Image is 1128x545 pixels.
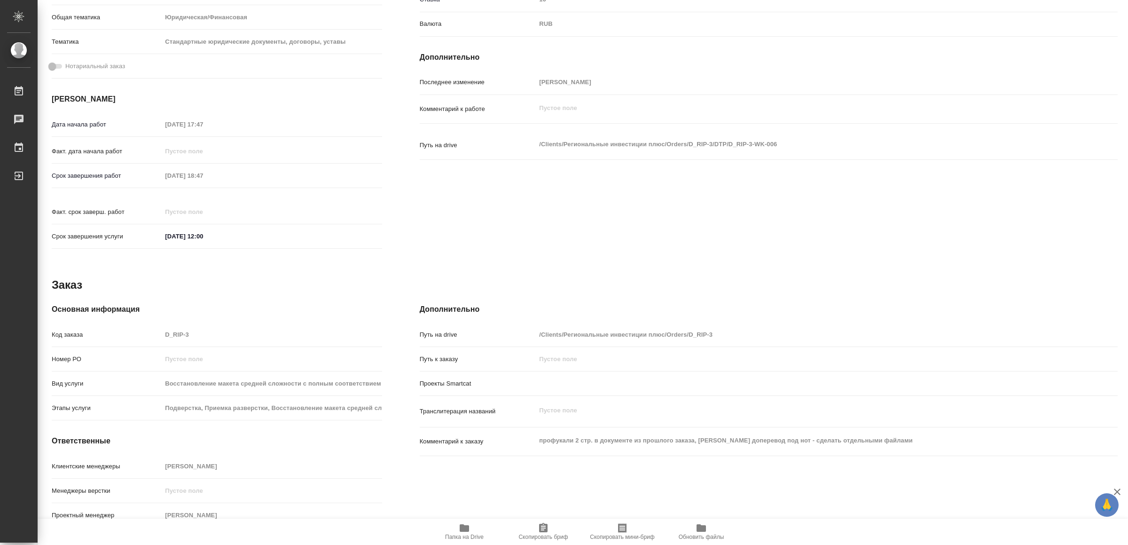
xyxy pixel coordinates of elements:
textarea: профукали 2 стр. в документе из прошлого заказа, [PERSON_NAME] доперевод под нот - сделать отдель... [536,433,1059,449]
input: Пустое поле [162,205,244,219]
input: Пустое поле [162,352,382,366]
input: Пустое поле [536,352,1059,366]
span: 🙏 [1099,495,1115,515]
span: Скопировать бриф [518,534,568,540]
p: Путь к заказу [420,355,536,364]
input: Пустое поле [536,328,1059,341]
h2: Заказ [52,277,82,292]
button: 🙏 [1095,493,1119,517]
textarea: /Clients/Региональные инвестиции плюс/Orders/D_RIP-3/DTP/D_RIP-3-WK-006 [536,136,1059,152]
input: Пустое поле [162,169,244,182]
span: Скопировать мини-бриф [590,534,654,540]
input: Пустое поле [162,459,382,473]
button: Скопировать мини-бриф [583,519,662,545]
p: Путь на drive [420,141,536,150]
p: Срок завершения услуги [52,232,162,241]
p: Менеджеры верстки [52,486,162,496]
p: Срок завершения работ [52,171,162,181]
span: Обновить файлы [679,534,724,540]
div: Стандартные юридические документы, договоры, уставы [162,34,382,50]
input: Пустое поле [162,377,382,390]
h4: Дополнительно [420,304,1118,315]
h4: Ответственные [52,435,382,447]
p: Путь на drive [420,330,536,340]
input: Пустое поле [162,144,244,158]
p: Комментарий к заказу [420,437,536,446]
div: RUB [536,16,1059,32]
h4: Дополнительно [420,52,1118,63]
p: Код заказа [52,330,162,340]
input: Пустое поле [162,484,382,498]
button: Обновить файлы [662,519,741,545]
p: Факт. срок заверш. работ [52,207,162,217]
p: Клиентские менеджеры [52,462,162,471]
p: Комментарий к работе [420,104,536,114]
div: Юридическая/Финансовая [162,9,382,25]
button: Папка на Drive [425,519,504,545]
p: Валюта [420,19,536,29]
h4: Основная информация [52,304,382,315]
input: Пустое поле [162,118,244,131]
p: Факт. дата начала работ [52,147,162,156]
p: Тематика [52,37,162,47]
p: Транслитерация названий [420,407,536,416]
p: Номер РО [52,355,162,364]
input: ✎ Введи что-нибудь [162,229,244,243]
input: Пустое поле [162,508,382,522]
input: Пустое поле [162,328,382,341]
span: Нотариальный заказ [65,62,125,71]
input: Пустое поле [536,75,1059,89]
button: Скопировать бриф [504,519,583,545]
p: Дата начала работ [52,120,162,129]
p: Этапы услуги [52,403,162,413]
span: Папка на Drive [445,534,484,540]
p: Вид услуги [52,379,162,388]
p: Проектный менеджер [52,511,162,520]
h4: [PERSON_NAME] [52,94,382,105]
p: Последнее изменение [420,78,536,87]
input: Пустое поле [162,401,382,415]
p: Общая тематика [52,13,162,22]
p: Проекты Smartcat [420,379,536,388]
